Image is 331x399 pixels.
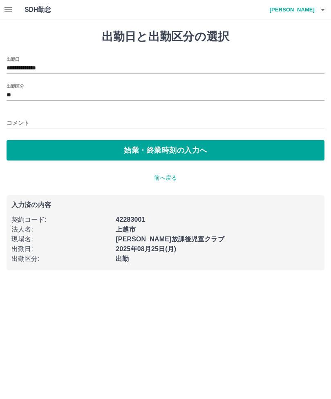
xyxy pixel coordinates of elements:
[11,244,111,254] p: 出勤日 :
[116,255,129,262] b: 出勤
[116,236,224,243] b: [PERSON_NAME]放課後児童クラブ
[7,140,324,160] button: 始業・終業時刻の入力へ
[116,245,176,252] b: 2025年08月25日(月)
[7,30,324,44] h1: 出勤日と出勤区分の選択
[116,216,145,223] b: 42283001
[11,225,111,234] p: 法人名 :
[11,234,111,244] p: 現場名 :
[11,215,111,225] p: 契約コード :
[7,56,20,62] label: 出勤日
[11,202,320,208] p: 入力済の内容
[116,226,135,233] b: 上越市
[7,174,324,182] p: 前へ戻る
[7,83,24,89] label: 出勤区分
[11,254,111,264] p: 出勤区分 :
